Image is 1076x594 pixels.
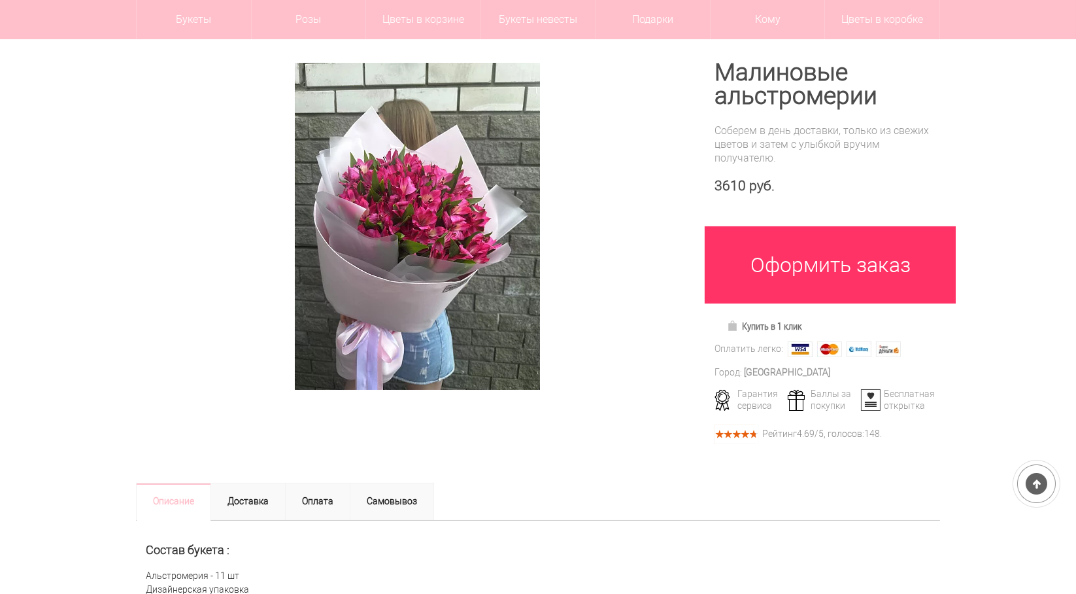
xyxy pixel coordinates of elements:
h2: Состав букета : [146,544,930,557]
a: Увеличить [152,63,683,390]
h1: Малиновые альстромерии [715,61,940,108]
img: Яндекс Деньги [876,341,901,357]
a: Оформить заказ [705,226,956,304]
img: Visa [788,341,813,357]
img: Малиновые альстромерии [295,63,540,390]
a: Самовывоз [350,483,434,521]
img: Купить в 1 клик [727,321,742,331]
div: Соберем в день доставки, только из свежих цветов и затем с улыбкой вручим получателю. [715,124,940,165]
span: 148 [864,428,880,439]
a: Купить в 1 клик [721,317,808,336]
img: Webmoney [847,341,871,357]
img: MasterCard [817,341,842,357]
a: Оплата [285,483,350,521]
div: Город: [715,366,742,379]
div: Бесплатная открытка [856,388,932,411]
div: Баллы за покупки [783,388,858,411]
div: [GEOGRAPHIC_DATA] [744,366,830,379]
a: Доставка [210,483,286,521]
a: Описание [136,483,211,521]
span: 4.69 [797,428,815,439]
div: Рейтинг /5, голосов: . [762,430,882,438]
div: Гарантия сервиса [710,388,785,411]
div: 3610 руб. [715,178,940,194]
div: Оплатить легко: [715,342,783,356]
